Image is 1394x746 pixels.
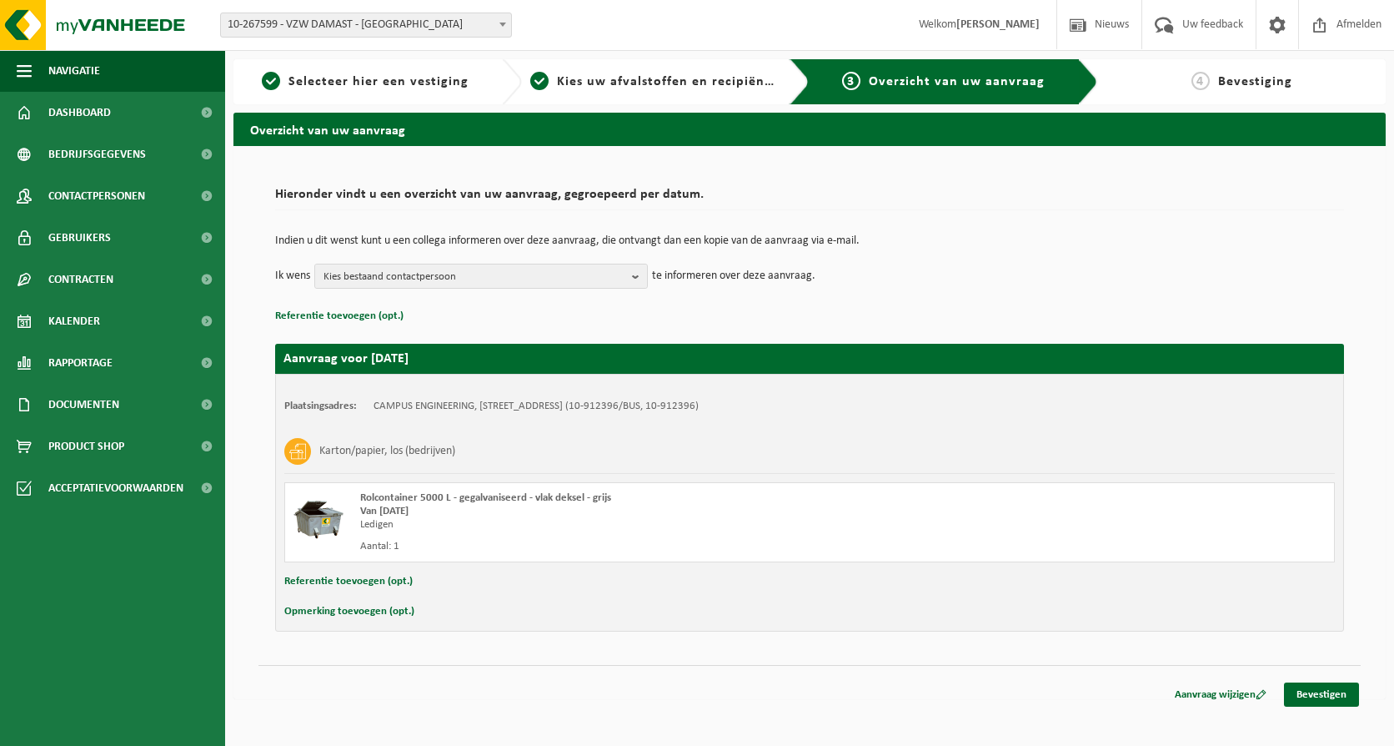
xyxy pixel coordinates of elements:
[233,113,1386,145] h2: Overzicht van uw aanvraag
[360,518,876,532] div: Ledigen
[284,601,414,623] button: Opmerking toevoegen (opt.)
[48,259,113,300] span: Contracten
[275,235,1344,247] p: Indien u dit wenst kunt u een collega informeren over deze aanvraag, die ontvangt dan een kopie v...
[48,426,124,467] span: Product Shop
[48,217,111,259] span: Gebruikers
[48,92,111,134] span: Dashboard
[275,188,1344,210] h2: Hieronder vindt u een overzicht van uw aanvraag, gegroepeerd per datum.
[530,72,777,92] a: 2Kies uw afvalstoffen en recipiënten
[262,72,280,90] span: 1
[220,13,512,38] span: 10-267599 - VZW DAMAST - KORTRIJK
[48,467,183,509] span: Acceptatievoorwaarden
[314,264,648,289] button: Kies bestaand contactpersoon
[956,18,1040,31] strong: [PERSON_NAME]
[283,352,409,365] strong: Aanvraag voor [DATE]
[48,384,119,426] span: Documenten
[48,134,146,175] span: Bedrijfsgegevens
[1218,75,1292,88] span: Bevestiging
[242,72,489,92] a: 1Selecteer hier een vestiging
[275,305,404,327] button: Referentie toevoegen (opt.)
[652,264,815,289] p: te informeren over deze aanvraag.
[360,506,409,517] strong: Van [DATE]
[288,75,469,88] span: Selecteer hier een vestiging
[1191,72,1210,90] span: 4
[360,492,611,503] span: Rolcontainer 5000 L - gegalvaniseerd - vlak deksel - grijs
[48,175,145,217] span: Contactpersonen
[360,540,876,553] div: Aantal: 1
[293,491,343,542] img: WB-5000-GAL-GY-01.png
[48,300,100,342] span: Kalender
[869,75,1045,88] span: Overzicht van uw aanvraag
[284,401,357,411] strong: Plaatsingsadres:
[530,72,549,90] span: 2
[221,13,511,37] span: 10-267599 - VZW DAMAST - KORTRIJK
[374,400,699,413] td: CAMPUS ENGINEERING, [STREET_ADDRESS] (10-912396/BUS, 10-912396)
[323,265,625,290] span: Kies bestaand contactpersoon
[48,50,100,92] span: Navigatie
[319,438,455,465] h3: Karton/papier, los (bedrijven)
[1162,683,1279,707] a: Aanvraag wijzigen
[557,75,786,88] span: Kies uw afvalstoffen en recipiënten
[275,264,310,289] p: Ik wens
[842,72,860,90] span: 3
[284,571,413,592] button: Referentie toevoegen (opt.)
[48,342,113,384] span: Rapportage
[1284,683,1359,707] a: Bevestigen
